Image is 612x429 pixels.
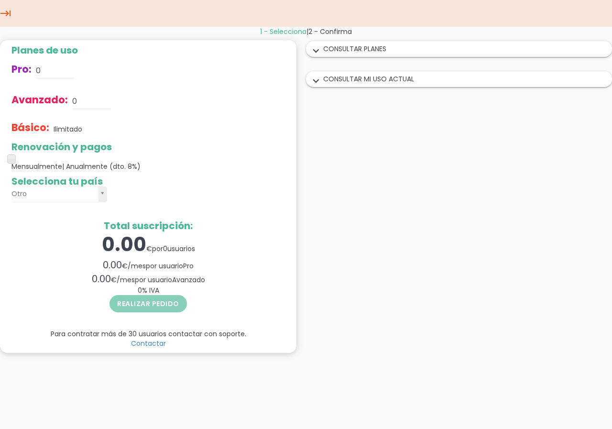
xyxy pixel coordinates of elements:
[11,187,95,201] span: Otro
[92,272,111,286] span: 0.00
[11,142,285,152] h2: Renovación y pagos
[308,75,324,88] i: expand_more
[11,176,285,187] h2: Selecciona tu país
[131,261,146,271] span: mes
[11,329,285,339] p: Para contratar más de 30 usuarios contactar con soporte.
[11,272,285,286] div: / por usuario
[163,244,167,253] span: 0
[260,27,306,36] span: 1 - Selecciona
[131,339,166,348] a: Contactar
[11,93,68,107] span: Avanzado:
[11,45,285,55] h2: Planes de uso
[11,162,141,171] span: Mensualmente
[306,72,612,87] div: CONSULTAR MI USO ACTUAL
[11,231,285,258] div: por usuarios
[11,258,285,272] div: / por usuario
[172,275,205,285] span: Avanzado
[111,275,117,285] span: €
[11,220,285,231] h2: Total suscripción:
[54,124,82,134] p: Ilimitado
[306,42,612,56] div: CONSULTAR PLANES
[102,231,146,258] span: 0.00
[103,258,122,272] span: 0.00
[138,286,142,295] span: 0
[11,187,107,202] a: Otro
[183,261,194,271] span: Pro
[120,275,135,285] span: mes
[146,244,152,253] span: €
[122,261,128,271] span: €
[308,45,324,57] i: expand_more
[11,62,32,76] span: Pro:
[11,121,49,134] span: Básico:
[308,27,352,36] span: 2 - Confirma
[62,162,141,171] span: | Anualmente (dto. 8%)
[138,286,159,295] span: % IVA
